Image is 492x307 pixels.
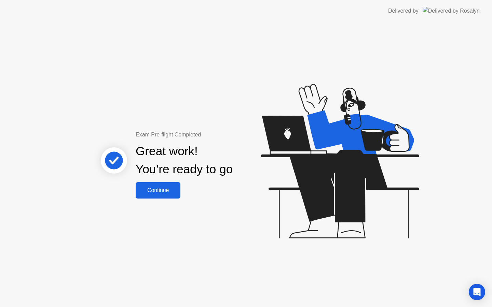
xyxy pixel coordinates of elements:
div: Great work! You’re ready to go [136,142,233,178]
button: Continue [136,182,180,199]
div: Delivered by [388,7,419,15]
img: Delivered by Rosalyn [423,7,480,15]
div: Continue [138,187,178,193]
div: Exam Pre-flight Completed [136,131,277,139]
div: Open Intercom Messenger [469,284,485,300]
